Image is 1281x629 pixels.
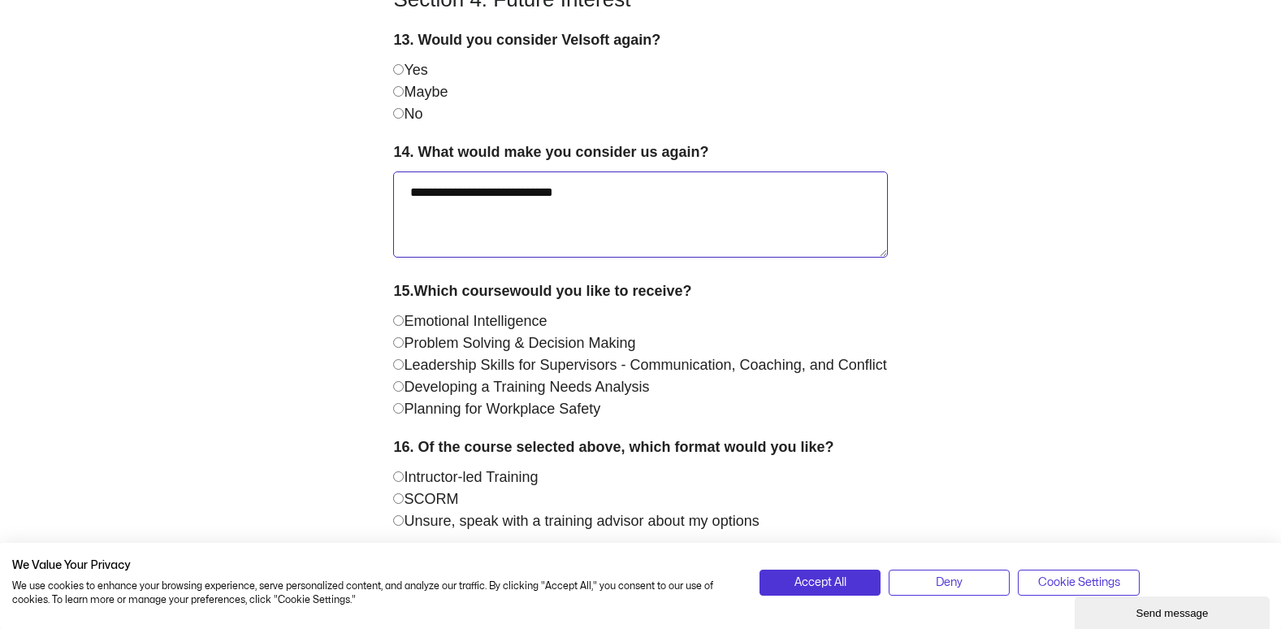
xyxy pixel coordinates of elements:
[393,403,404,414] input: Planning for Workplace Safety
[393,337,404,348] input: Problem Solving & Decision Making
[393,513,759,529] label: Unsure, speak with a training advisor about my options
[12,558,735,573] h2: We Value Your Privacy
[393,359,404,370] input: Leadership Skills for Supervisors - Communication, Coaching, and Conflict
[393,62,427,78] label: Yes
[760,570,881,596] button: Accept all cookies
[936,574,963,592] span: Deny
[393,471,404,482] input: Intructor-led Training
[393,491,458,507] label: SCORM
[393,315,404,326] input: Emotional Intelligence
[889,570,1010,596] button: Deny all cookies
[393,108,404,119] input: No
[1018,570,1139,596] button: Adjust cookie preferences
[393,141,887,171] label: 14. What would make you consider us again?
[393,86,404,97] input: Maybe
[393,313,547,329] label: Emotional Intelligence
[393,357,886,373] label: Leadership Skills for Supervisors - Communication, Coaching, and Conflict
[393,493,404,504] input: SCORM
[393,84,448,100] label: Maybe
[393,64,404,75] input: Yes
[393,381,404,392] input: Developing a Training Needs Analysis
[393,469,538,485] label: Intructor-led Training
[393,106,422,122] label: No
[413,283,509,299] strong: Which course
[393,401,600,417] label: Planning for Workplace Safety
[12,579,735,607] p: We use cookies to enhance your browsing experience, serve personalized content, and analyze our t...
[393,436,887,466] label: 16. Of the course selected above, which format would you like?
[393,280,887,310] label: 15. would you like to receive?
[393,379,649,395] label: Developing a Training Needs Analysis
[1038,574,1120,592] span: Cookie Settings
[393,335,635,351] label: Problem Solving & Decision Making
[794,574,846,592] span: Accept All
[1075,593,1273,629] iframe: chat widget
[393,29,887,59] label: 13. Would you consider Velsoft again?
[393,515,404,526] input: Unsure, speak with a training advisor about my options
